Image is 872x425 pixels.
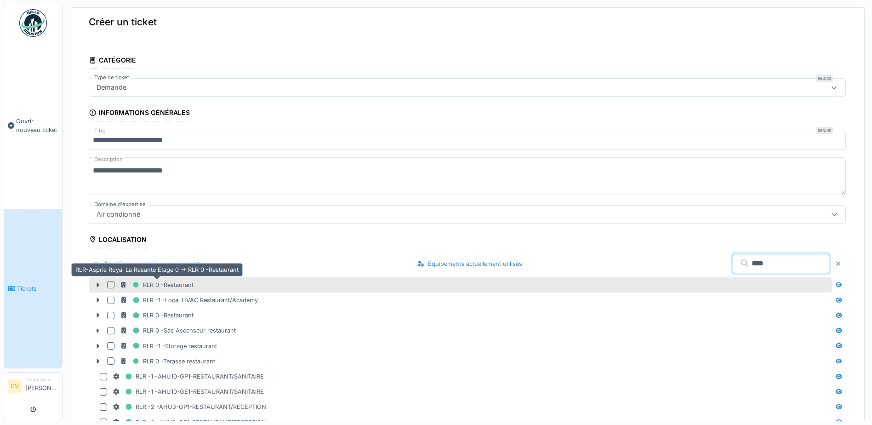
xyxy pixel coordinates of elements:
[89,233,147,248] div: Localisation
[17,284,58,293] span: Tickets
[120,356,215,367] div: RLR 0 -Terasse restaurant
[4,209,62,368] a: Tickets
[120,279,194,291] div: RLR 0 -Restaurant
[113,371,264,382] div: RLR -1 -AHU10-GP1-RESTAURANT/SANITAIRE
[413,258,526,270] div: Équipements actuellement utilisés
[92,201,148,208] label: Domaine d'expertise
[93,82,130,92] div: Demande
[4,42,62,209] a: Ouvrir nouveau ticket
[19,9,47,37] img: Badge_color-CXgf-gQk.svg
[113,386,264,397] div: RLR -1 -AHU10-GE1-RESTAURANT/SANITAIRE
[120,294,258,306] div: RLR -1 -Local HVAC Restaurant/Academy
[25,376,58,396] li: [PERSON_NAME]
[89,53,136,69] div: Catégorie
[92,74,131,81] label: Type de ticket
[89,258,206,270] div: Sélectionner parmi les équipements
[816,75,833,82] div: Requis
[89,106,190,121] div: Informations générales
[816,127,833,134] div: Requis
[113,401,266,413] div: RLR -2 -AHU3-GP1-RESTAURANT/RECEPTION
[8,376,58,398] a: CV Demandeur[PERSON_NAME]
[16,117,58,134] span: Ouvrir nouveau ticket
[120,310,194,321] div: RLR 0 -Restaurant
[120,325,236,336] div: RLR 0 -Sas Ascenseur restaurant
[92,127,108,135] label: Titre
[71,263,243,276] div: RLR-Aspria Royal La Rasante Etage 0 -> RLR 0 -Restaurant
[93,209,144,219] div: Air condionné
[25,376,58,383] div: Demandeur
[8,379,22,393] li: CV
[120,340,217,352] div: RLR -1 -Storage restaurant
[92,154,125,165] label: Description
